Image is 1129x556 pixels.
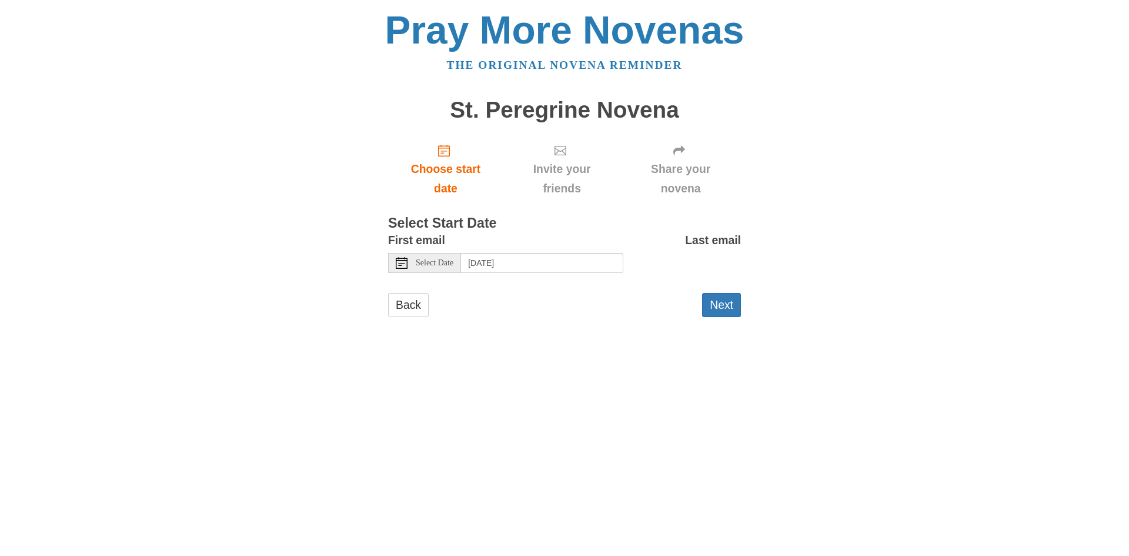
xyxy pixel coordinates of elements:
[416,259,453,267] span: Select Date
[388,293,429,317] a: Back
[385,8,744,52] a: Pray More Novenas
[515,159,609,198] span: Invite your friends
[388,231,445,250] label: First email
[400,159,492,198] span: Choose start date
[620,134,741,204] div: Click "Next" to confirm your start date first.
[388,134,503,204] a: Choose start date
[447,59,683,71] a: The original novena reminder
[388,98,741,123] h1: St. Peregrine Novena
[503,134,620,204] div: Click "Next" to confirm your start date first.
[702,293,741,317] button: Next
[388,216,741,231] h3: Select Start Date
[632,159,729,198] span: Share your novena
[685,231,741,250] label: Last email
